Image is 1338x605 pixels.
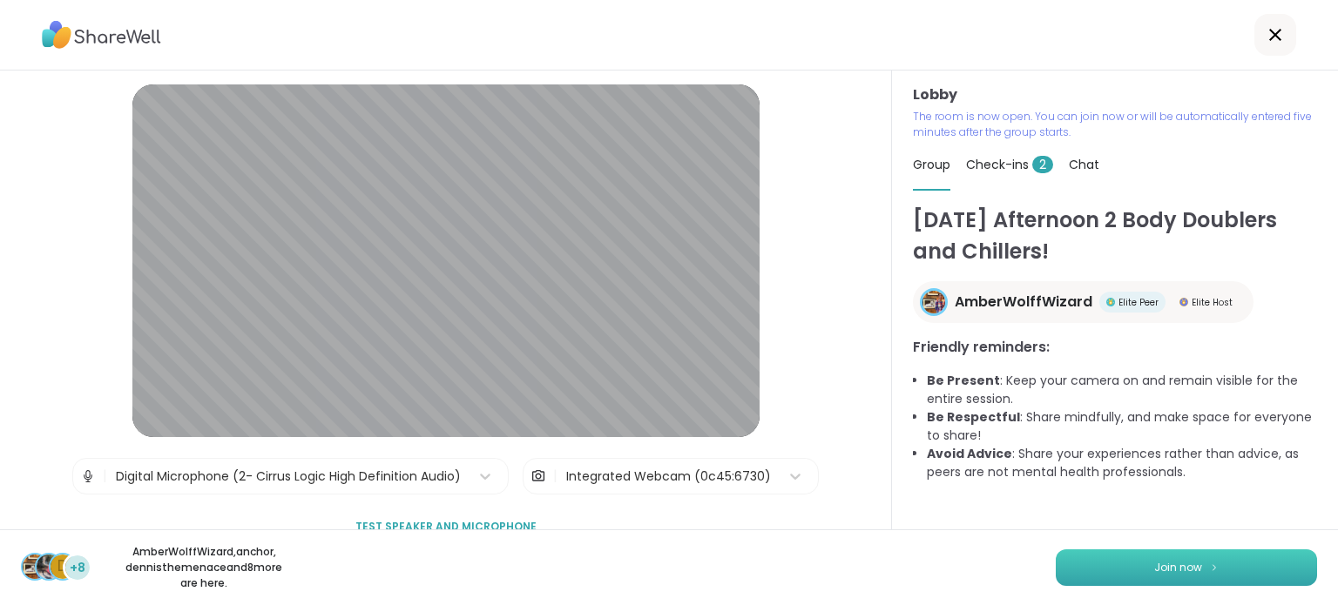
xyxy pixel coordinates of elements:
p: The room is now open. You can join now or will be automatically entered five minutes after the gr... [913,109,1317,140]
span: Join now [1154,560,1202,575]
div: Integrated Webcam (0c45:6730) [566,467,771,486]
span: Chat [1069,156,1099,173]
img: AmberWolffWizard [922,291,945,313]
p: AmberWolffWizard , anchor , dennisthemenace and 8 more are here. [106,544,301,591]
img: Elite Peer [1106,298,1115,306]
div: Digital Microphone (2- Cirrus Logic High Definition Audio) [116,467,461,486]
button: Test speaker and microphone [348,508,544,545]
img: anchor [37,555,61,579]
h1: [DATE] Afternoon 2 Body Doublers and Chillers! [913,205,1317,267]
a: AmberWolffWizardAmberWolffWizardElite PeerElite PeerElite HostElite Host [913,281,1254,323]
span: AmberWolffWizard [955,292,1092,313]
span: Elite Host [1192,296,1233,309]
span: Test speaker and microphone [355,519,537,534]
span: Check-ins [966,156,1053,173]
span: 2 [1032,156,1053,173]
button: Join now [1056,549,1317,586]
span: Elite Peer [1118,296,1159,309]
img: Microphone [80,459,96,494]
span: +8 [70,559,85,577]
b: Be Present [927,372,1000,389]
span: Group [913,156,950,173]
li: : Share mindfully, and make space for everyone to share! [927,408,1317,445]
b: Be Respectful [927,408,1020,426]
span: | [103,459,107,494]
b: Avoid Advice [927,445,1012,462]
span: d [57,555,68,578]
li: : Keep your camera on and remain visible for the entire session. [927,372,1317,408]
img: AmberWolffWizard [23,555,47,579]
img: ShareWell Logo [42,15,161,55]
img: Camera [530,459,546,494]
img: Elite Host [1179,298,1188,306]
img: ShareWell Logomark [1209,562,1220,572]
span: | [553,459,557,494]
li: : Share your experiences rather than advice, as peers are not mental health professionals. [927,445,1317,481]
h3: Friendly reminders: [913,337,1317,358]
h3: Lobby [913,84,1317,105]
